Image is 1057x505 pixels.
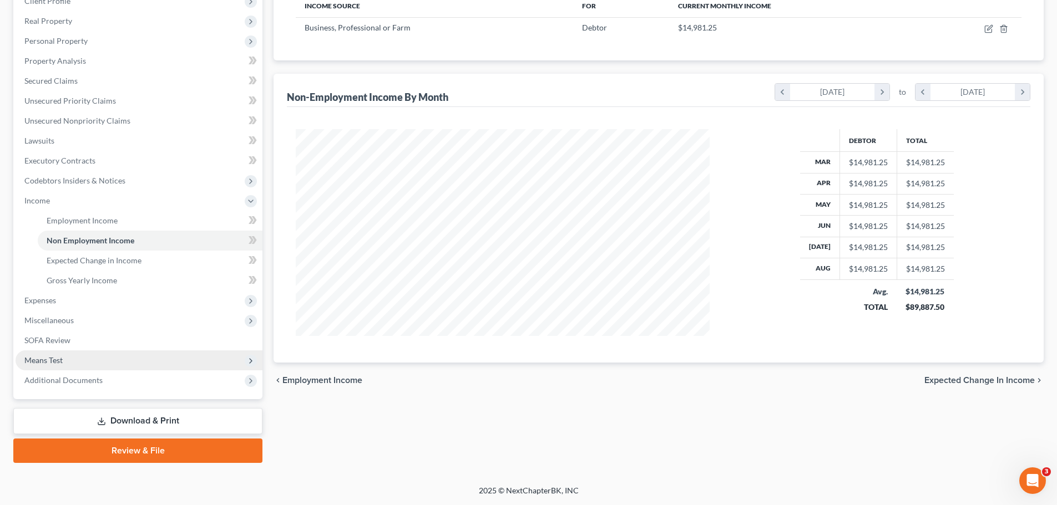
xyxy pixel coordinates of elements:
[582,23,607,32] span: Debtor
[13,438,262,463] a: Review & File
[839,129,897,151] th: Debtor
[24,295,56,305] span: Expenses
[16,71,262,91] a: Secured Claims
[24,315,74,325] span: Miscellaneous
[849,221,888,232] div: $14,981.25
[24,196,50,205] span: Income
[213,485,845,505] div: 2025 © NextChapterBK, INC
[897,258,954,279] td: $14,981.25
[24,156,95,165] span: Executory Contracts
[849,157,888,168] div: $14,981.25
[906,286,945,297] div: $14,981.25
[849,242,888,253] div: $14,981.25
[849,178,888,189] div: $14,981.25
[47,236,134,245] span: Non Employment Income
[790,84,875,100] div: [DATE]
[848,286,888,297] div: Avg.
[897,173,954,194] td: $14,981.25
[800,216,840,237] th: Jun
[16,91,262,111] a: Unsecured Priority Claims
[849,200,888,211] div: $14,981.25
[24,136,54,145] span: Lawsuits
[899,86,906,98] span: to
[305,2,360,10] span: Income Source
[930,84,1015,100] div: [DATE]
[24,176,125,185] span: Codebtors Insiders & Notices
[47,256,141,265] span: Expected Change in Income
[38,271,262,290] a: Gross Yearly Income
[849,263,888,274] div: $14,981.25
[47,216,118,225] span: Employment Income
[305,23,411,32] span: Business, Professional or Farm
[13,408,262,434] a: Download & Print
[24,36,88,45] span: Personal Property
[16,151,262,171] a: Executory Contracts
[274,376,362,385] button: chevron_left Employment Income
[897,237,954,258] td: $14,981.25
[38,211,262,231] a: Employment Income
[800,258,840,279] th: Aug
[897,216,954,237] td: $14,981.25
[800,173,840,194] th: Apr
[16,51,262,71] a: Property Analysis
[906,302,945,313] div: $89,887.50
[800,152,840,173] th: Mar
[16,111,262,131] a: Unsecured Nonpriority Claims
[800,237,840,258] th: [DATE]
[24,116,130,125] span: Unsecured Nonpriority Claims
[24,76,78,85] span: Secured Claims
[24,375,103,385] span: Additional Documents
[924,376,1035,385] span: Expected Change in Income
[38,231,262,251] a: Non Employment Income
[287,90,448,104] div: Non-Employment Income By Month
[924,376,1044,385] button: Expected Change in Income chevron_right
[897,152,954,173] td: $14,981.25
[582,2,596,10] span: For
[1042,467,1051,476] span: 3
[775,84,790,100] i: chevron_left
[16,330,262,350] a: SOFA Review
[1015,84,1030,100] i: chevron_right
[897,129,954,151] th: Total
[24,96,116,105] span: Unsecured Priority Claims
[38,251,262,271] a: Expected Change in Income
[282,376,362,385] span: Employment Income
[916,84,930,100] i: chevron_left
[1019,467,1046,494] iframe: Intercom live chat
[24,355,63,365] span: Means Test
[24,56,86,65] span: Property Analysis
[874,84,889,100] i: chevron_right
[47,276,117,285] span: Gross Yearly Income
[897,194,954,215] td: $14,981.25
[1035,376,1044,385] i: chevron_right
[24,16,72,25] span: Real Property
[848,302,888,313] div: TOTAL
[274,376,282,385] i: chevron_left
[16,131,262,151] a: Lawsuits
[800,194,840,215] th: May
[678,23,717,32] span: $14,981.25
[24,335,70,345] span: SOFA Review
[678,2,771,10] span: Current Monthly Income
